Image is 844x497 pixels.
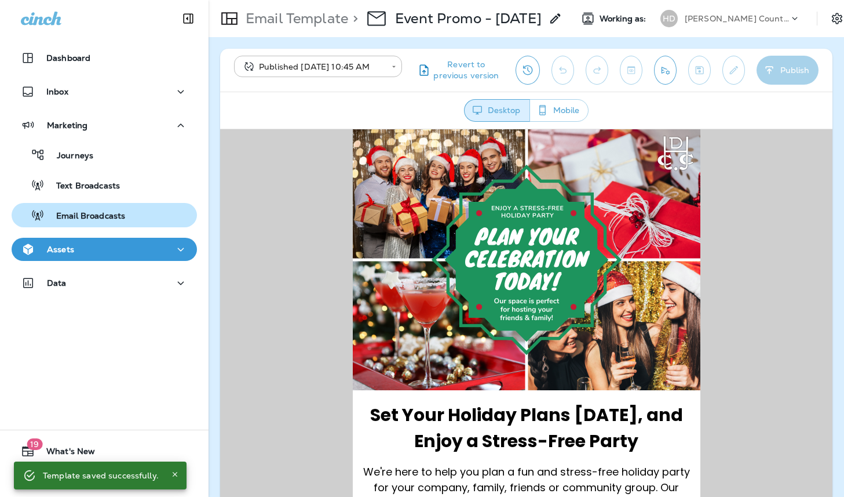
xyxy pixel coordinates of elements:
button: Desktop [464,99,530,122]
div: Template saved successfully. [43,465,159,486]
button: Inbox [12,80,197,103]
p: Data [47,278,67,288]
p: Text Broadcasts [45,181,120,192]
button: Assets [12,238,197,261]
p: Email Broadcasts [45,211,125,222]
span: We're here to help you plan a fun and stress-free holiday party for your company, family, friends... [143,335,470,412]
p: Journeys [45,151,93,162]
p: Email Template [241,10,348,27]
div: Event Promo - 9/19/25 [395,10,542,27]
button: Support [12,467,197,491]
p: Dashboard [46,53,90,63]
p: > [348,10,358,27]
button: Data [12,271,197,295]
button: Journeys [12,143,197,167]
p: Event Promo - [DATE] [395,10,542,27]
p: Assets [47,245,74,254]
span: 19 [27,438,42,450]
button: Email Broadcasts [12,203,197,227]
p: [PERSON_NAME] Country Club [685,14,789,23]
button: Dashboard [12,46,197,70]
button: Text Broadcasts [12,173,197,197]
span: Revert to previous version [431,59,502,81]
button: View Changelog [516,56,540,85]
button: Close [168,467,182,481]
button: Collapse Sidebar [172,7,204,30]
button: Mobile [529,99,589,122]
div: HD [660,10,678,27]
p: Marketing [47,121,87,130]
button: Revert to previous version [411,56,506,85]
button: Send test email [654,56,677,85]
strong: Set Your Holiday Plans [DATE], and Enjoy a Stress-Free Party [150,273,463,324]
div: Published [DATE] 10:45 AM [242,61,383,72]
button: 19What's New [12,440,197,463]
span: What's New [35,447,95,460]
span: Working as: [600,14,649,24]
p: Inbox [46,87,68,96]
button: Marketing [12,114,197,137]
